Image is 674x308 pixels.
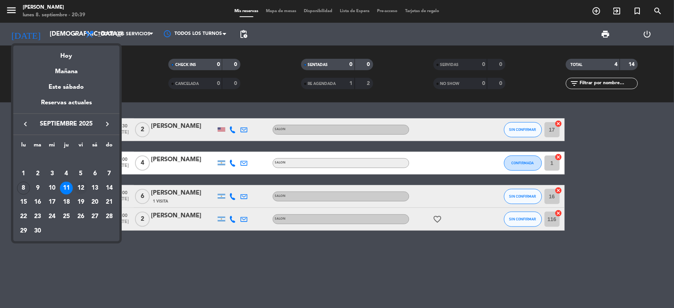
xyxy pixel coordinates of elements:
[13,61,119,77] div: Mañana
[102,195,116,209] td: 21 de septiembre de 2025
[16,141,31,152] th: lunes
[102,181,116,195] td: 14 de septiembre de 2025
[31,225,44,237] div: 30
[60,196,73,209] div: 18
[31,181,45,195] td: 9 de septiembre de 2025
[31,195,45,209] td: 16 de septiembre de 2025
[17,210,30,223] div: 22
[60,182,73,195] div: 11
[45,167,59,181] td: 3 de septiembre de 2025
[74,167,88,181] td: 5 de septiembre de 2025
[13,77,119,98] div: Este sábado
[59,195,74,209] td: 18 de septiembre de 2025
[46,182,58,195] div: 10
[74,195,88,209] td: 19 de septiembre de 2025
[103,210,116,223] div: 28
[45,209,59,224] td: 24 de septiembre de 2025
[103,167,116,180] div: 7
[45,141,59,152] th: miércoles
[88,209,102,224] td: 27 de septiembre de 2025
[16,167,31,181] td: 1 de septiembre de 2025
[88,182,101,195] div: 13
[46,210,58,223] div: 24
[32,119,101,129] span: septiembre 2025
[103,119,112,129] i: keyboard_arrow_right
[88,167,101,180] div: 6
[102,141,116,152] th: domingo
[74,209,88,224] td: 26 de septiembre de 2025
[88,210,101,223] div: 27
[17,196,30,209] div: 15
[59,167,74,181] td: 4 de septiembre de 2025
[31,209,45,224] td: 23 de septiembre de 2025
[17,225,30,237] div: 29
[16,224,31,238] td: 29 de septiembre de 2025
[31,210,44,223] div: 23
[31,167,45,181] td: 2 de septiembre de 2025
[74,141,88,152] th: viernes
[16,195,31,209] td: 15 de septiembre de 2025
[17,167,30,180] div: 1
[60,210,73,223] div: 25
[88,195,102,209] td: 20 de septiembre de 2025
[74,167,87,180] div: 5
[88,181,102,195] td: 13 de septiembre de 2025
[16,209,31,224] td: 22 de septiembre de 2025
[101,119,114,129] button: keyboard_arrow_right
[45,195,59,209] td: 17 de septiembre de 2025
[59,209,74,224] td: 25 de septiembre de 2025
[74,196,87,209] div: 19
[45,181,59,195] td: 10 de septiembre de 2025
[31,224,45,238] td: 30 de septiembre de 2025
[31,167,44,180] div: 2
[59,141,74,152] th: jueves
[74,210,87,223] div: 26
[16,181,31,195] td: 8 de septiembre de 2025
[74,182,87,195] div: 12
[102,167,116,181] td: 7 de septiembre de 2025
[21,119,30,129] i: keyboard_arrow_left
[46,167,58,180] div: 3
[59,181,74,195] td: 11 de septiembre de 2025
[88,167,102,181] td: 6 de septiembre de 2025
[13,46,119,61] div: Hoy
[88,196,101,209] div: 20
[74,181,88,195] td: 12 de septiembre de 2025
[13,98,119,113] div: Reservas actuales
[103,182,116,195] div: 14
[102,209,116,224] td: 28 de septiembre de 2025
[103,196,116,209] div: 21
[46,196,58,209] div: 17
[31,141,45,152] th: martes
[17,182,30,195] div: 8
[31,182,44,195] div: 9
[16,152,116,167] td: SEP.
[19,119,32,129] button: keyboard_arrow_left
[88,141,102,152] th: sábado
[60,167,73,180] div: 4
[31,196,44,209] div: 16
